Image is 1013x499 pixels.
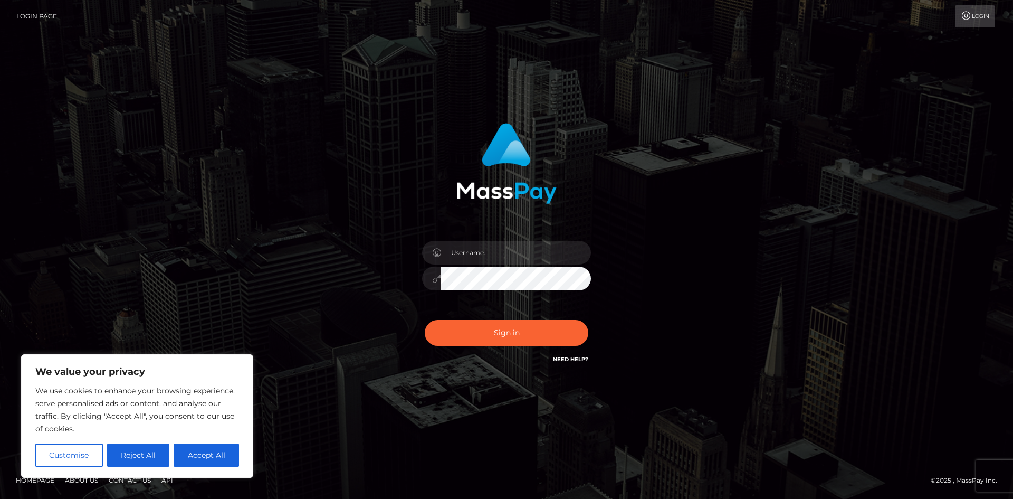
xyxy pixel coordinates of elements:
[104,472,155,488] a: Contact Us
[157,472,177,488] a: API
[35,444,103,467] button: Customise
[425,320,588,346] button: Sign in
[174,444,239,467] button: Accept All
[35,384,239,435] p: We use cookies to enhance your browsing experience, serve personalised ads or content, and analys...
[441,241,591,265] input: Username...
[21,354,253,478] div: We value your privacy
[12,472,59,488] a: Homepage
[553,356,588,363] a: Need Help?
[456,123,557,204] img: MassPay Login
[931,475,1005,486] div: © 2025 , MassPay Inc.
[35,365,239,378] p: We value your privacy
[61,472,102,488] a: About Us
[107,444,170,467] button: Reject All
[16,5,57,27] a: Login Page
[955,5,995,27] a: Login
